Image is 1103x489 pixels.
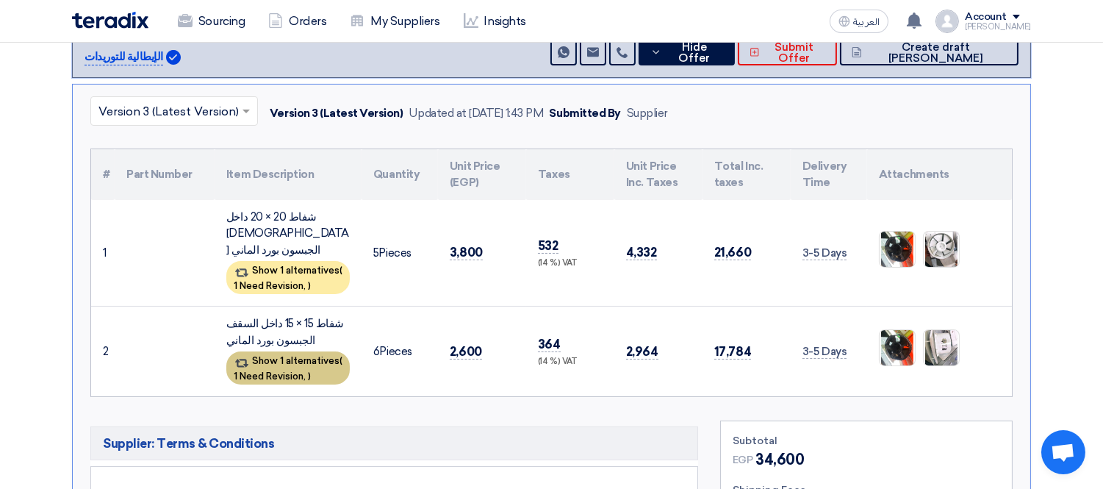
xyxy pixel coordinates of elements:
[90,426,698,460] h5: Supplier: Terms & Conditions
[166,5,256,38] a: Sourcing
[373,246,379,260] span: 5
[791,149,867,200] th: Delivery Time
[867,149,1012,200] th: Attachments
[256,5,338,38] a: Orders
[226,209,350,259] div: شفاط 20 × 20 داخل [DEMOGRAPHIC_DATA] الجبسون بورد الماني
[526,149,614,200] th: Taxes
[538,337,561,352] span: 364
[215,149,362,200] th: Item Description
[626,344,658,360] span: 2,964
[339,265,342,276] span: (
[452,5,538,38] a: Insights
[308,280,311,291] span: )
[450,344,482,360] span: 2,600
[226,315,350,349] div: شفاط 15 × 15 داخل السقف الجبسون بورد الماني
[802,345,847,359] span: 3-5 Days
[85,49,163,66] p: الإيطالية للتوريدات
[626,245,657,260] span: 4,332
[115,149,215,200] th: Part Number
[614,149,703,200] th: Unit Price Inc. Taxes
[308,371,311,382] span: )
[738,39,837,65] button: Submit Offer
[339,355,342,366] span: (
[802,246,847,260] span: 3-5 Days
[91,200,115,307] td: 1
[166,50,181,65] img: Verified Account
[409,105,544,122] div: Updated at [DATE] 1:43 PM
[733,433,1000,449] div: Subtotal
[550,105,621,122] div: Submitted By
[450,245,483,260] span: 3,800
[666,42,723,64] span: Hide Offer
[965,11,1007,24] div: Account
[830,10,888,33] button: العربية
[703,149,791,200] th: Total Inc. taxes
[880,325,915,371] img: Camscanner_1755181324544.jpg
[853,17,880,27] span: العربية
[935,10,959,33] img: profile_test.png
[764,42,826,64] span: Submit Offer
[362,200,438,307] td: Pieces
[627,105,668,122] div: Supplier
[362,307,438,397] td: Pieces
[373,345,380,358] span: 6
[438,149,526,200] th: Unit Price (EGP)
[538,356,603,368] div: (14 %) VAT
[866,42,1007,64] span: Create draft [PERSON_NAME]
[338,5,451,38] a: My Suppliers
[840,39,1018,65] button: Create draft [PERSON_NAME]
[226,351,350,385] div: Show 1 alternatives
[714,344,751,360] span: 17,784
[234,371,306,382] span: 1 Need Revision,
[234,280,306,291] span: 1 Need Revision,
[91,149,115,200] th: #
[639,39,735,65] button: Hide Offer
[1041,430,1085,474] a: Open chat
[72,12,148,29] img: Teradix logo
[226,261,350,294] div: Show 1 alternatives
[965,23,1031,31] div: [PERSON_NAME]
[924,325,959,371] img: Camscanner_1755181640803.jpg
[538,238,558,254] span: 532
[924,226,959,273] img: Camscanner_1755181612469.jpg
[714,245,751,260] span: 21,660
[880,226,915,273] img: Camscanner_1755181174434.jpg
[733,452,753,468] span: EGP
[538,257,603,270] div: (14 %) VAT
[362,149,438,200] th: Quantity
[270,105,403,122] div: Version 3 (Latest Version)
[91,307,115,397] td: 2
[755,449,804,471] span: 34,600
